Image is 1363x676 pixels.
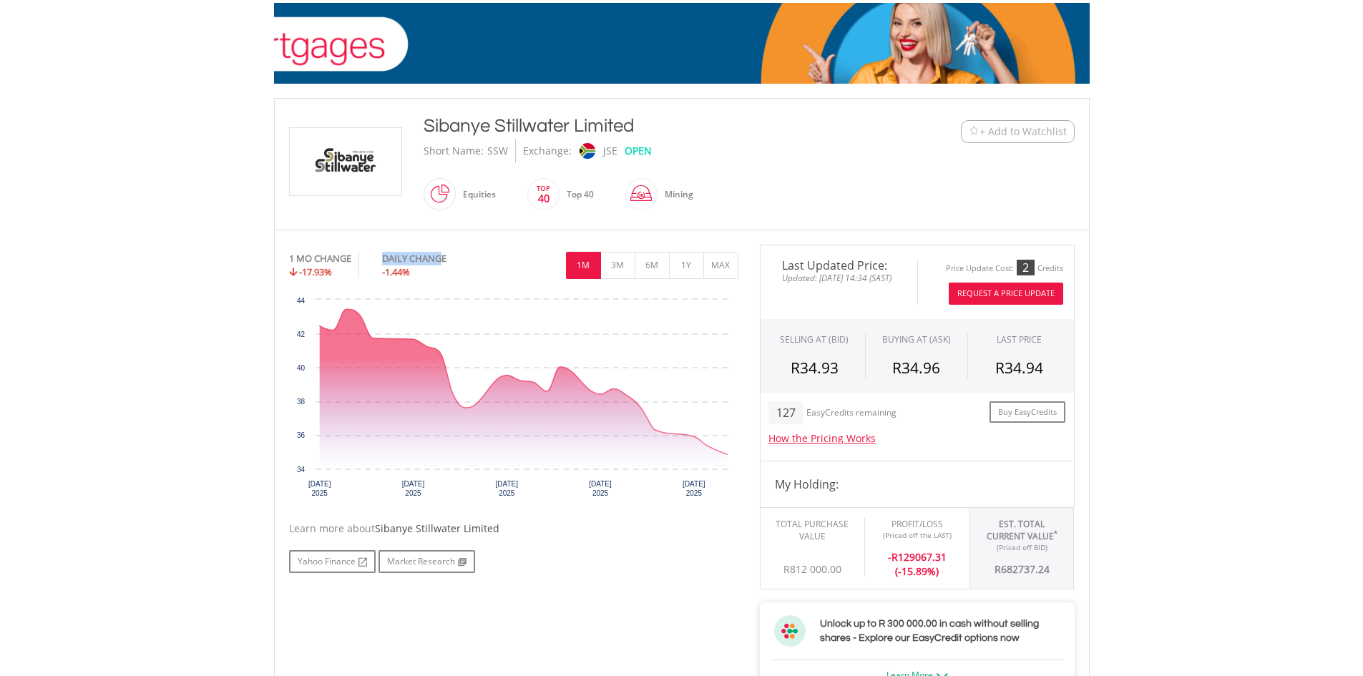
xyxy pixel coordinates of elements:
[768,401,803,424] div: 127
[969,126,979,137] img: Watchlist
[892,358,940,378] span: R34.96
[579,143,595,159] img: jse.png
[979,124,1067,139] span: + Add to Watchlist
[308,480,331,497] text: [DATE] 2025
[791,358,839,378] span: R34.93
[780,333,849,346] div: SELLING AT (BID)
[375,521,499,535] span: Sibanye Stillwater Limited
[296,364,305,372] text: 40
[783,562,841,576] span: R812 000.00
[1001,562,1050,576] span: 682737.24
[566,252,601,279] button: 1M
[635,252,670,279] button: 6M
[806,408,897,420] div: EasyCredits remaining
[296,297,305,305] text: 44
[289,293,738,507] svg: Interactive chart
[378,550,475,573] a: Market Research
[658,177,693,212] div: Mining
[981,552,1063,577] div: R
[961,120,1075,143] button: Watchlist + Add to Watchlist
[990,401,1065,423] a: Buy EasyCredits
[669,252,704,279] button: 1Y
[895,550,947,578] span: 129067.31 (-15.89%)
[603,139,617,163] div: JSE
[560,177,594,212] div: Top 40
[296,398,305,406] text: 38
[292,128,399,195] img: EQU.ZA.SSW.png
[683,480,705,497] text: [DATE] 2025
[495,480,518,497] text: [DATE] 2025
[487,139,508,163] div: SSW
[401,480,424,497] text: [DATE] 2025
[382,252,494,265] div: DAILY CHANGE
[289,293,738,507] div: Chart. Highcharts interactive chart.
[771,260,907,271] span: Last Updated Price:
[424,139,484,163] div: Short Name:
[946,263,1014,274] div: Price Update Cost:
[1037,263,1063,274] div: Credits
[289,550,376,573] a: Yahoo Finance
[876,530,959,540] div: (Priced off the LAST)
[981,542,1063,552] div: (Priced off BID)
[289,252,351,265] div: 1 MO CHANGE
[882,333,951,346] span: BUYING AT (ASK)
[775,476,1060,493] h4: My Holding:
[876,540,959,579] div: R
[299,265,332,278] span: -17.93%
[424,113,873,139] div: Sibanye Stillwater Limited
[1017,260,1035,275] div: 2
[820,617,1060,645] h3: Unlock up to R 300 000.00 in cash without selling shares - Explore our EasyCredit options now
[274,3,1090,84] img: EasyMortage Promotion Banner
[625,139,652,163] div: OPEN
[888,550,891,564] span: -
[382,265,410,278] span: -1.44%
[456,177,496,212] div: Equities
[296,330,305,338] text: 42
[949,283,1063,305] button: Request A Price Update
[523,139,572,163] div: Exchange:
[995,358,1043,378] span: R34.94
[296,466,305,474] text: 34
[771,518,854,542] div: Total Purchase Value
[289,521,738,536] div: Learn more about
[997,333,1042,346] div: LAST PRICE
[981,518,1063,542] div: Est. Total Current Value
[768,431,876,445] a: How the Pricing Works
[703,252,738,279] button: MAX
[876,518,959,530] div: Profit/Loss
[296,431,305,439] text: 36
[600,252,635,279] button: 3M
[774,615,806,647] img: ec-flower.svg
[771,271,907,285] span: Updated: [DATE] 14:34 (SAST)
[589,480,612,497] text: [DATE] 2025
